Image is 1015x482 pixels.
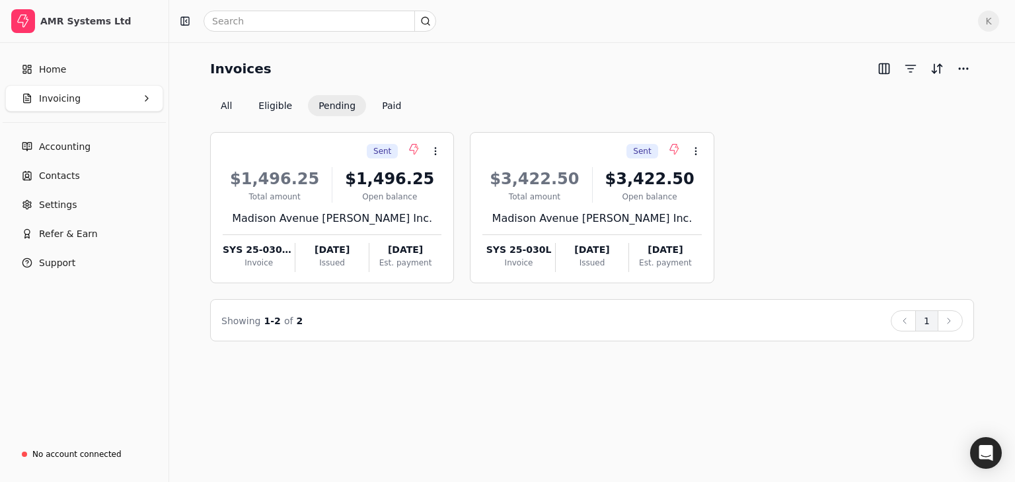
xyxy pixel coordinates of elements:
[598,167,702,191] div: $3,422.50
[369,243,441,257] div: [DATE]
[482,167,586,191] div: $3,422.50
[264,316,281,326] span: 1 - 2
[5,191,163,218] a: Settings
[223,211,441,226] div: Madison Avenue [PERSON_NAME] Inc.
[978,11,999,32] button: K
[40,15,157,28] div: AMR Systems Ltd
[223,243,295,257] div: SYS 25-030L 0906
[5,85,163,112] button: Invoicing
[633,145,651,157] span: Sent
[308,95,366,116] button: Pending
[32,448,122,460] div: No account connected
[223,167,326,191] div: $1,496.25
[338,191,441,203] div: Open balance
[556,243,628,257] div: [DATE]
[210,58,272,79] h2: Invoices
[295,257,368,269] div: Issued
[297,316,303,326] span: 2
[210,95,243,116] button: All
[5,221,163,247] button: Refer & Earn
[953,58,974,79] button: More
[223,257,295,269] div: Invoice
[39,140,91,154] span: Accounting
[295,243,368,257] div: [DATE]
[39,63,66,77] span: Home
[371,95,412,116] button: Paid
[204,11,436,32] input: Search
[482,191,586,203] div: Total amount
[629,243,701,257] div: [DATE]
[970,437,1002,469] div: Open Intercom Messenger
[39,256,75,270] span: Support
[556,257,628,269] div: Issued
[629,257,701,269] div: Est. payment
[5,442,163,466] a: No account connected
[598,191,702,203] div: Open balance
[5,250,163,276] button: Support
[5,56,163,83] a: Home
[39,169,80,183] span: Contacts
[482,257,554,269] div: Invoice
[369,257,441,269] div: Est. payment
[926,58,948,79] button: Sort
[39,92,81,106] span: Invoicing
[373,145,391,157] span: Sent
[248,95,303,116] button: Eligible
[284,316,293,326] span: of
[223,191,326,203] div: Total amount
[5,133,163,160] a: Accounting
[210,95,412,116] div: Invoice filter options
[39,198,77,212] span: Settings
[482,243,554,257] div: SYS 25-030L
[39,227,98,241] span: Refer & Earn
[915,310,938,331] button: 1
[5,162,163,189] a: Contacts
[338,167,441,191] div: $1,496.25
[482,211,701,226] div: Madison Avenue [PERSON_NAME] Inc.
[221,316,260,326] span: Showing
